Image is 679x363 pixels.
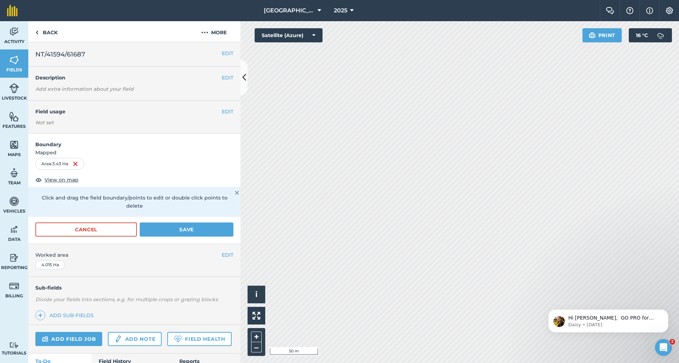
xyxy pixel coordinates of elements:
img: svg+xml;base64,PHN2ZyB4bWxucz0iaHR0cDovL3d3dy53My5vcmcvMjAwMC9zdmciIHdpZHRoPSIyMCIgaGVpZ2h0PSIyNC... [201,28,208,37]
img: svg+xml;base64,PHN2ZyB4bWxucz0iaHR0cDovL3d3dy53My5vcmcvMjAwMC9zdmciIHdpZHRoPSI1NiIgaGVpZ2h0PSI2MC... [9,111,19,122]
button: EDIT [222,251,233,259]
span: 16 ° C [636,28,648,42]
button: EDIT [222,49,233,57]
img: svg+xml;base64,PHN2ZyB4bWxucz0iaHR0cDovL3d3dy53My5vcmcvMjAwMC9zdmciIHdpZHRoPSIyMiIgaGVpZ2h0PSIzMC... [235,189,239,197]
img: fieldmargin Logo [7,5,18,16]
img: svg+xml;base64,PD94bWwgdmVyc2lvbj0iMS4wIiBlbmNvZGluZz0idXRmLTgiPz4KPCEtLSBHZW5lcmF0b3I6IEFkb2JlIE... [9,224,19,235]
img: svg+xml;base64,PHN2ZyB4bWxucz0iaHR0cDovL3d3dy53My5vcmcvMjAwMC9zdmciIHdpZHRoPSI1NiIgaGVpZ2h0PSI2MC... [9,55,19,65]
a: Add note [108,332,162,346]
div: 4.015 Ha [35,260,65,269]
h4: Sub-fields [28,284,240,292]
button: Print [582,28,622,42]
img: Four arrows, one pointing top left, one top right, one bottom right and the last bottom left [253,312,260,320]
button: i [248,286,265,303]
span: Mapped [28,149,240,156]
img: svg+xml;base64,PHN2ZyB4bWxucz0iaHR0cDovL3d3dy53My5vcmcvMjAwMC9zdmciIHdpZHRoPSIxOCIgaGVpZ2h0PSIyNC... [35,175,42,184]
iframe: Intercom live chat [655,339,672,356]
em: Add extra information about your field [35,86,134,92]
span: i [255,290,257,299]
h4: Field usage [35,108,222,115]
span: NT/41594/61687 [35,49,85,59]
img: svg+xml;base64,PD94bWwgdmVyc2lvbj0iMS4wIiBlbmNvZGluZz0idXRmLTgiPz4KPCEtLSBHZW5lcmF0b3I6IEFkb2JlIE... [114,335,122,343]
span: [GEOGRAPHIC_DATA] [264,6,315,15]
a: Field Health [167,332,231,346]
span: 2025 [334,6,347,15]
img: svg+xml;base64,PD94bWwgdmVyc2lvbj0iMS4wIiBlbmNvZGluZz0idXRmLTgiPz4KPCEtLSBHZW5lcmF0b3I6IEFkb2JlIE... [9,281,19,291]
img: svg+xml;base64,PD94bWwgdmVyc2lvbj0iMS4wIiBlbmNvZGluZz0idXRmLTgiPz4KPCEtLSBHZW5lcmF0b3I6IEFkb2JlIE... [9,196,19,207]
img: svg+xml;base64,PHN2ZyB4bWxucz0iaHR0cDovL3d3dy53My5vcmcvMjAwMC9zdmciIHdpZHRoPSIxNyIgaGVpZ2h0PSIxNy... [646,6,653,15]
img: svg+xml;base64,PD94bWwgdmVyc2lvbj0iMS4wIiBlbmNvZGluZz0idXRmLTgiPz4KPCEtLSBHZW5lcmF0b3I6IEFkb2JlIE... [9,83,19,94]
button: Cancel [35,222,137,237]
button: Save [140,222,233,237]
h4: Boundary [28,133,240,148]
button: Satellite (Azure) [255,28,323,42]
a: Add sub-fields [35,310,97,320]
iframe: Intercom notifications message [538,294,679,344]
img: svg+xml;base64,PHN2ZyB4bWxucz0iaHR0cDovL3d3dy53My5vcmcvMjAwMC9zdmciIHdpZHRoPSI5IiBoZWlnaHQ9IjI0Ii... [35,28,39,37]
div: Area : 3.43 Ha [35,158,84,170]
img: svg+xml;base64,PD94bWwgdmVyc2lvbj0iMS4wIiBlbmNvZGluZz0idXRmLTgiPz4KPCEtLSBHZW5lcmF0b3I6IEFkb2JlIE... [654,28,668,42]
img: svg+xml;base64,PHN2ZyB4bWxucz0iaHR0cDovL3d3dy53My5vcmcvMjAwMC9zdmciIHdpZHRoPSIxNCIgaGVpZ2h0PSIyNC... [38,311,43,320]
h4: Description [35,74,233,82]
span: 2 [669,339,675,345]
img: svg+xml;base64,PHN2ZyB4bWxucz0iaHR0cDovL3d3dy53My5vcmcvMjAwMC9zdmciIHdpZHRoPSIxOSIgaGVpZ2h0PSIyNC... [589,31,596,40]
button: + [251,332,262,342]
img: svg+xml;base64,PD94bWwgdmVyc2lvbj0iMS4wIiBlbmNvZGluZz0idXRmLTgiPz4KPCEtLSBHZW5lcmF0b3I6IEFkb2JlIE... [9,252,19,263]
img: svg+xml;base64,PHN2ZyB4bWxucz0iaHR0cDovL3d3dy53My5vcmcvMjAwMC9zdmciIHdpZHRoPSIxNiIgaGVpZ2h0PSIyNC... [72,160,78,168]
img: svg+xml;base64,PD94bWwgdmVyc2lvbj0iMS4wIiBlbmNvZGluZz0idXRmLTgiPz4KPCEtLSBHZW5lcmF0b3I6IEFkb2JlIE... [42,335,48,343]
span: View on map [45,176,79,184]
img: svg+xml;base64,PD94bWwgdmVyc2lvbj0iMS4wIiBlbmNvZGluZz0idXRmLTgiPz4KPCEtLSBHZW5lcmF0b3I6IEFkb2JlIE... [9,26,19,37]
img: svg+xml;base64,PD94bWwgdmVyc2lvbj0iMS4wIiBlbmNvZGluZz0idXRmLTgiPz4KPCEtLSBHZW5lcmF0b3I6IEFkb2JlIE... [9,168,19,178]
button: View on map [35,175,79,184]
a: Add field job [35,332,102,346]
p: Click and drag the field boundary/points to edit or double click points to delete [35,194,233,210]
img: Two speech bubbles overlapping with the left bubble in the forefront [606,7,614,14]
div: Not set [35,119,233,126]
button: 16 °C [629,28,672,42]
button: – [251,342,262,352]
img: svg+xml;base64,PHN2ZyB4bWxucz0iaHR0cDovL3d3dy53My5vcmcvMjAwMC9zdmciIHdpZHRoPSI1NiIgaGVpZ2h0PSI2MC... [9,139,19,150]
img: svg+xml;base64,PD94bWwgdmVyc2lvbj0iMS4wIiBlbmNvZGluZz0idXRmLTgiPz4KPCEtLSBHZW5lcmF0b3I6IEFkb2JlIE... [9,342,19,349]
img: A cog icon [665,7,674,14]
button: EDIT [222,74,233,82]
button: More [187,21,240,42]
em: Divide your fields into sections, e.g. for multiple crops or grazing blocks [35,296,218,303]
img: A question mark icon [626,7,634,14]
button: EDIT [222,108,233,115]
span: Worked area [35,251,233,259]
a: Back [28,21,65,42]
